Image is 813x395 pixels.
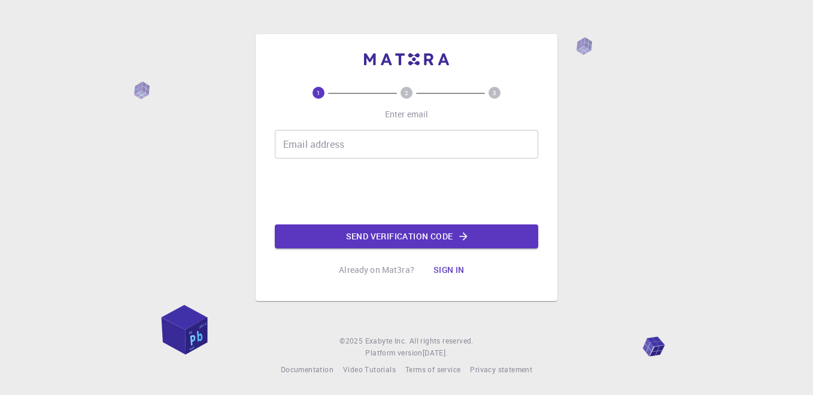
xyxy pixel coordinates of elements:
[343,364,396,374] span: Video Tutorials
[385,108,429,120] p: Enter email
[405,89,408,97] text: 2
[423,348,448,357] span: [DATE] .
[365,347,422,359] span: Platform version
[405,364,460,376] a: Terms of service
[275,224,538,248] button: Send verification code
[365,336,407,345] span: Exabyte Inc.
[424,258,474,282] button: Sign in
[339,335,365,347] span: © 2025
[317,89,320,97] text: 1
[405,364,460,374] span: Terms of service
[281,364,333,374] span: Documentation
[470,364,532,376] a: Privacy statement
[339,264,414,276] p: Already on Mat3ra?
[409,335,474,347] span: All rights reserved.
[493,89,496,97] text: 3
[343,364,396,376] a: Video Tutorials
[365,335,407,347] a: Exabyte Inc.
[316,168,497,215] iframe: reCAPTCHA
[281,364,333,376] a: Documentation
[423,347,448,359] a: [DATE].
[470,364,532,374] span: Privacy statement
